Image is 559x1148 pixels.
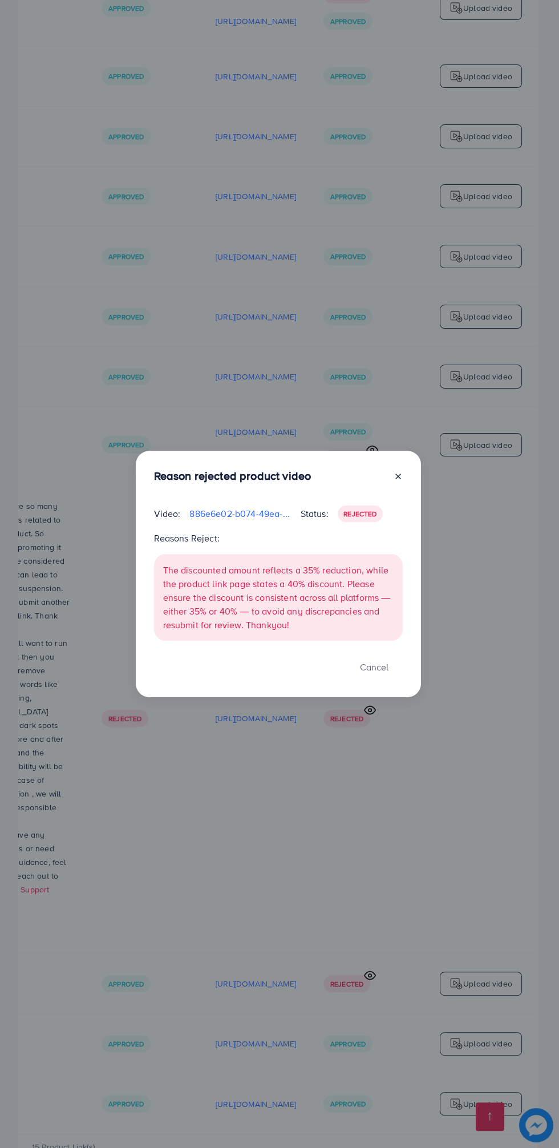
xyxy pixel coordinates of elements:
[346,654,403,679] button: Cancel
[163,563,394,632] p: The discounted amount reflects a 35% reduction, while the product link page states a 40% discount...
[154,531,403,545] p: Reasons Reject:
[154,469,311,483] h3: Reason rejected product video
[343,509,376,519] span: Rejected
[189,507,291,520] p: 886e6e02-b074-49ea-8e20-7a216ca876ed-1751174052903.mp4
[154,507,181,520] p: Video:
[301,507,329,520] p: Status:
